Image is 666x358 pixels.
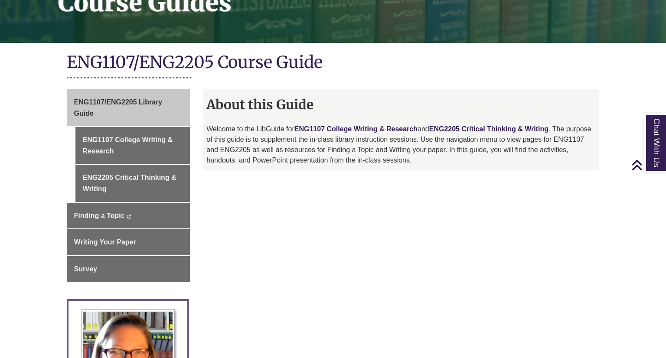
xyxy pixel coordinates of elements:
[74,238,136,246] span: Writing Your Paper
[67,89,190,126] a: ENG1107/ENG2205 Library Guide
[429,125,548,133] a: ENG2205 Critical Thinking & Writing
[203,94,599,115] h2: About this Guide
[74,265,97,273] span: Survey
[67,229,190,255] a: Writing Your Paper
[67,203,190,229] a: Finding a Topic
[67,256,190,282] a: Survey
[67,89,190,282] div: Guide Page Menu
[67,52,600,75] h1: ENG1107/ENG2205 Course Guide
[206,124,596,166] p: Welcome to the LibGuide for and . The purpose of this guide is to supplement the in-class library...
[294,125,418,133] a: ENG1107 College Writing & Research
[75,127,190,164] a: ENG1107 College Writing & Research
[127,215,131,218] i: This link opens in a new window
[74,212,125,219] span: Finding a Topic
[74,98,163,117] span: ENG1107/ENG2205 Library Guide
[631,159,664,171] a: Back to Top
[75,165,190,202] a: ENG2205 Critical Thinking & Writing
